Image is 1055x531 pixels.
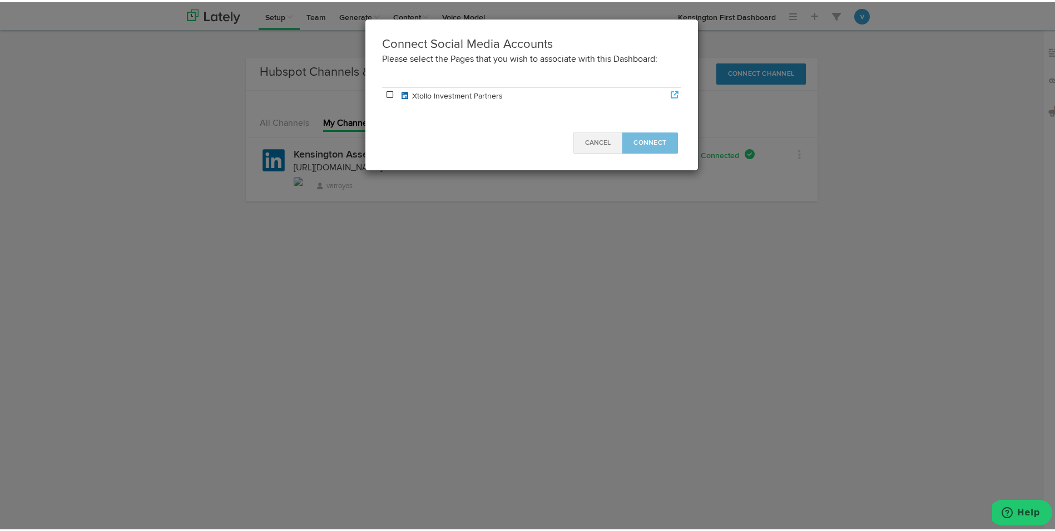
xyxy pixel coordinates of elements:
[412,90,503,98] span: Xtollo Investment Partners
[573,130,622,151] button: Cancel
[622,130,678,151] button: Connect
[585,137,611,144] span: Cancel
[633,137,666,144] span: Connect
[992,498,1052,525] iframe: Opens a widget where you can find more information
[382,51,681,64] p: Please select the Pages that you wish to associate with this Dashboard:
[382,34,681,51] h3: Connect Social Media Accounts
